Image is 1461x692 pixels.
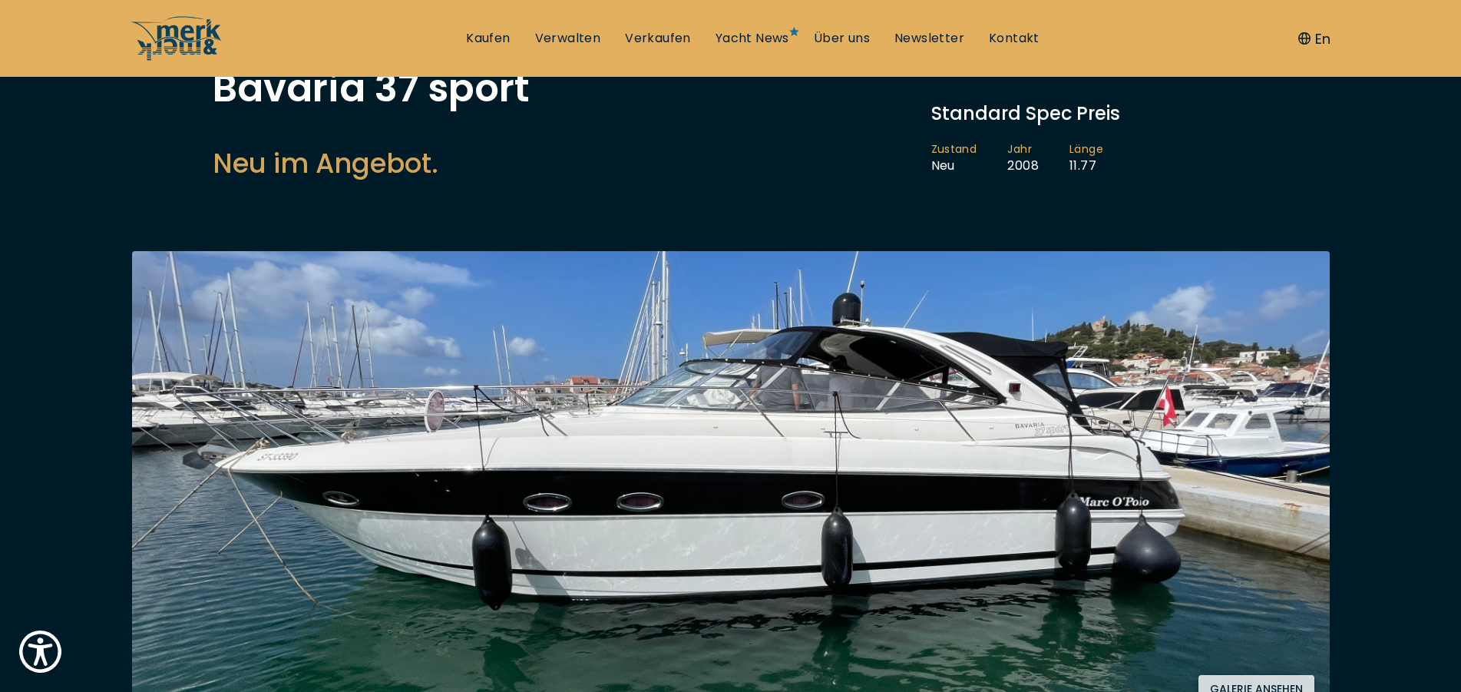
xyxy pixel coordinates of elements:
[989,30,1040,47] a: Kontakt
[1007,142,1039,157] span: Jahr
[466,30,510,47] a: Kaufen
[1069,142,1134,174] li: 11.77
[213,69,530,108] h1: Bavaria 37 sport
[625,30,691,47] a: Verkaufen
[1298,28,1330,49] button: En
[931,142,977,157] span: Zustand
[535,30,601,47] a: Verwalten
[894,30,964,47] a: Newsletter
[1069,142,1103,157] span: Länge
[213,144,530,182] h2: Neu im Angebot.
[15,627,65,677] button: Show Accessibility Preferences
[1007,142,1069,174] li: 2008
[931,142,1008,174] li: Neu
[814,30,870,47] a: Über uns
[716,30,789,47] a: Yacht News
[931,101,1120,126] span: Standard Spec Preis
